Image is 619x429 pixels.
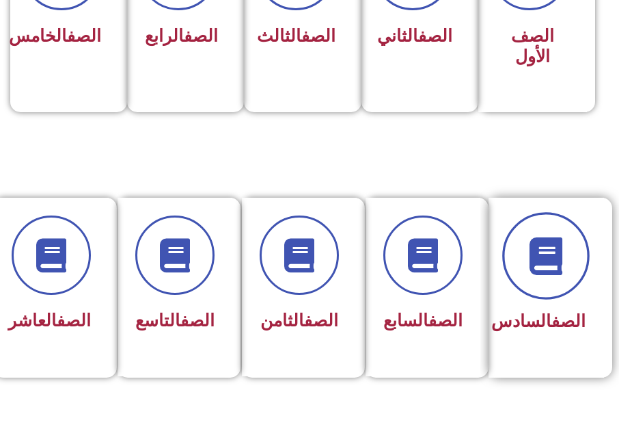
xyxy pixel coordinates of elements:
a: الصف [301,26,335,46]
a: الصف [57,311,91,330]
a: الصف [67,26,101,46]
span: العاشر [8,311,91,330]
span: التاسع [135,311,215,330]
span: الثالث [257,26,335,46]
a: الصف [551,311,586,331]
span: الصف الأول [511,26,554,66]
a: الصف [184,26,218,46]
span: الرابع [145,26,218,46]
span: الثامن [260,311,338,330]
a: الصف [418,26,452,46]
a: الصف [180,311,215,330]
span: الثاني [377,26,452,46]
span: السابع [383,311,463,330]
a: الصف [304,311,338,330]
span: السادس [491,311,586,331]
span: الخامس [9,26,101,46]
a: الصف [428,311,463,330]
